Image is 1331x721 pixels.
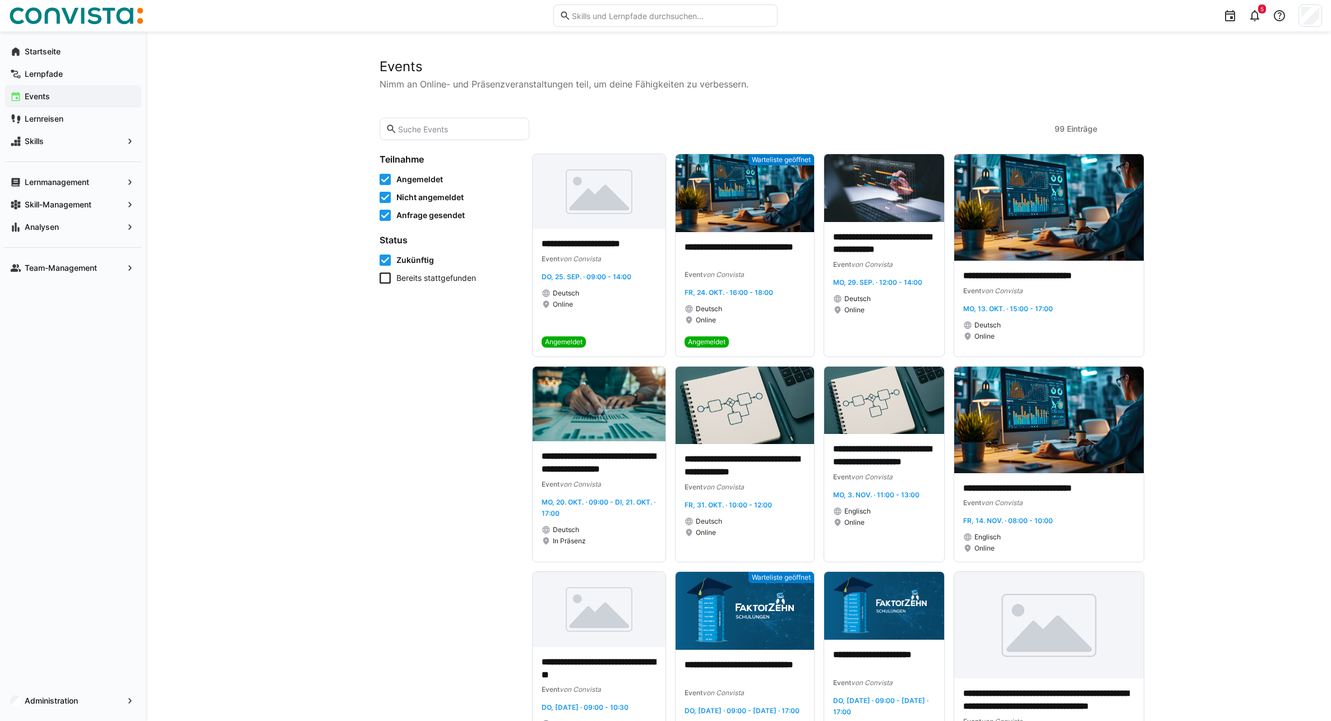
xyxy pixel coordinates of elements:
h4: Teilnahme [380,154,519,165]
span: Event [833,473,851,481]
span: Englisch [844,507,871,516]
span: Online [974,544,995,553]
span: Nicht angemeldet [396,192,464,203]
span: Online [553,300,573,309]
h4: Status [380,234,519,246]
span: Deutsch [553,289,579,298]
span: von Convista [560,480,601,488]
span: Fr, 31. Okt. · 10:00 - 12:00 [685,501,772,509]
span: von Convista [560,255,601,263]
span: Event [542,480,560,488]
span: Fr, 24. Okt. · 16:00 - 18:00 [685,288,773,297]
span: Event [685,688,703,697]
span: Event [833,260,851,269]
span: Event [833,678,851,687]
img: image [824,367,944,435]
span: Do, [DATE] · 09:00 - 10:30 [542,703,628,711]
span: von Convista [981,498,1023,507]
span: von Convista [560,685,601,694]
span: Deutsch [553,525,579,534]
h2: Events [380,58,1097,75]
span: Bereits stattgefunden [396,272,476,284]
span: 5 [1260,6,1264,12]
span: Einträge [1067,123,1097,135]
span: Angemeldet [688,338,725,346]
img: image [824,572,944,640]
span: Do, 25. Sep. · 09:00 - 14:00 [542,272,631,281]
span: Online [696,528,716,537]
img: image [954,154,1144,261]
img: image [676,572,814,650]
span: Mo, 29. Sep. · 12:00 - 14:00 [833,278,922,286]
span: 99 [1055,123,1065,135]
span: Event [685,483,703,491]
span: Online [974,332,995,341]
span: Mo, 20. Okt. · 09:00 - Di, 21. Okt. · 17:00 [542,498,655,517]
span: Angemeldet [396,174,443,185]
span: von Convista [981,286,1023,295]
img: image [533,572,665,646]
span: Anfrage gesendet [396,210,465,221]
span: Deutsch [974,321,1001,330]
span: Deutsch [844,294,871,303]
span: von Convista [703,688,744,697]
span: Deutsch [696,517,722,526]
span: Online [696,316,716,325]
img: image [533,367,665,441]
input: Skills und Lernpfade durchsuchen… [571,11,771,21]
span: Warteliste geöffnet [752,155,811,164]
span: von Convista [703,483,744,491]
span: von Convista [851,260,893,269]
span: Online [844,518,865,527]
span: Online [844,306,865,315]
input: Suche Events [397,124,523,134]
img: image [533,154,665,229]
img: image [954,367,1144,473]
img: image [676,367,814,445]
span: Warteliste geöffnet [752,573,811,582]
span: Do, [DATE] · 09:00 - [DATE] · 17:00 [685,706,799,715]
span: In Präsenz [553,537,586,546]
span: von Convista [703,270,744,279]
span: Mo, 3. Nov. · 11:00 - 13:00 [833,491,919,499]
span: Do, [DATE] · 09:00 - [DATE] · 17:00 [833,696,928,716]
span: Zukünftig [396,255,434,266]
img: image [954,572,1144,678]
span: Event [542,255,560,263]
img: image [824,154,944,222]
span: Deutsch [696,304,722,313]
span: Fr, 14. Nov. · 08:00 - 10:00 [963,516,1053,525]
img: image [676,154,814,232]
span: Mo, 13. Okt. · 15:00 - 17:00 [963,304,1053,313]
span: Event [963,498,981,507]
span: Angemeldet [545,338,583,346]
span: Englisch [974,533,1001,542]
span: Event [963,286,981,295]
span: von Convista [851,473,893,481]
span: von Convista [851,678,893,687]
span: Event [685,270,703,279]
p: Nimm an Online- und Präsenzveranstaltungen teil, um deine Fähigkeiten zu verbessern. [380,77,1097,91]
span: Event [542,685,560,694]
